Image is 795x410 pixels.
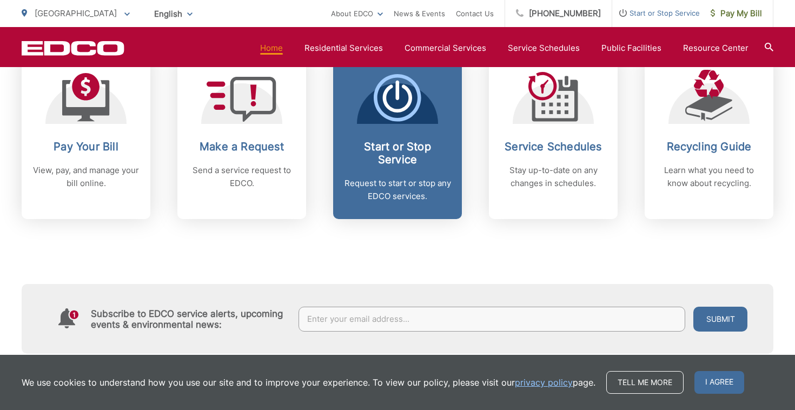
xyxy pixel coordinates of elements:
[177,54,306,219] a: Make a Request Send a service request to EDCO.
[22,41,124,56] a: EDCD logo. Return to the homepage.
[344,177,451,203] p: Request to start or stop any EDCO services.
[146,4,201,23] span: English
[508,42,580,55] a: Service Schedules
[683,42,748,55] a: Resource Center
[331,7,383,20] a: About EDCO
[694,371,744,394] span: I agree
[35,8,117,18] span: [GEOGRAPHIC_DATA]
[188,164,295,190] p: Send a service request to EDCO.
[260,42,283,55] a: Home
[405,42,486,55] a: Commercial Services
[344,140,451,166] h2: Start or Stop Service
[91,308,288,330] h4: Subscribe to EDCO service alerts, upcoming events & environmental news:
[22,376,595,389] p: We use cookies to understand how you use our site and to improve your experience. To view our pol...
[645,54,773,219] a: Recycling Guide Learn what you need to know about recycling.
[711,7,762,20] span: Pay My Bill
[456,7,494,20] a: Contact Us
[188,140,295,153] h2: Make a Request
[489,54,618,219] a: Service Schedules Stay up-to-date on any changes in schedules.
[299,307,686,332] input: Enter your email address...
[601,42,661,55] a: Public Facilities
[500,164,607,190] p: Stay up-to-date on any changes in schedules.
[500,140,607,153] h2: Service Schedules
[693,307,747,332] button: Submit
[655,140,763,153] h2: Recycling Guide
[32,140,140,153] h2: Pay Your Bill
[606,371,684,394] a: Tell me more
[655,164,763,190] p: Learn what you need to know about recycling.
[515,376,573,389] a: privacy policy
[32,164,140,190] p: View, pay, and manage your bill online.
[304,42,383,55] a: Residential Services
[22,54,150,219] a: Pay Your Bill View, pay, and manage your bill online.
[394,7,445,20] a: News & Events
